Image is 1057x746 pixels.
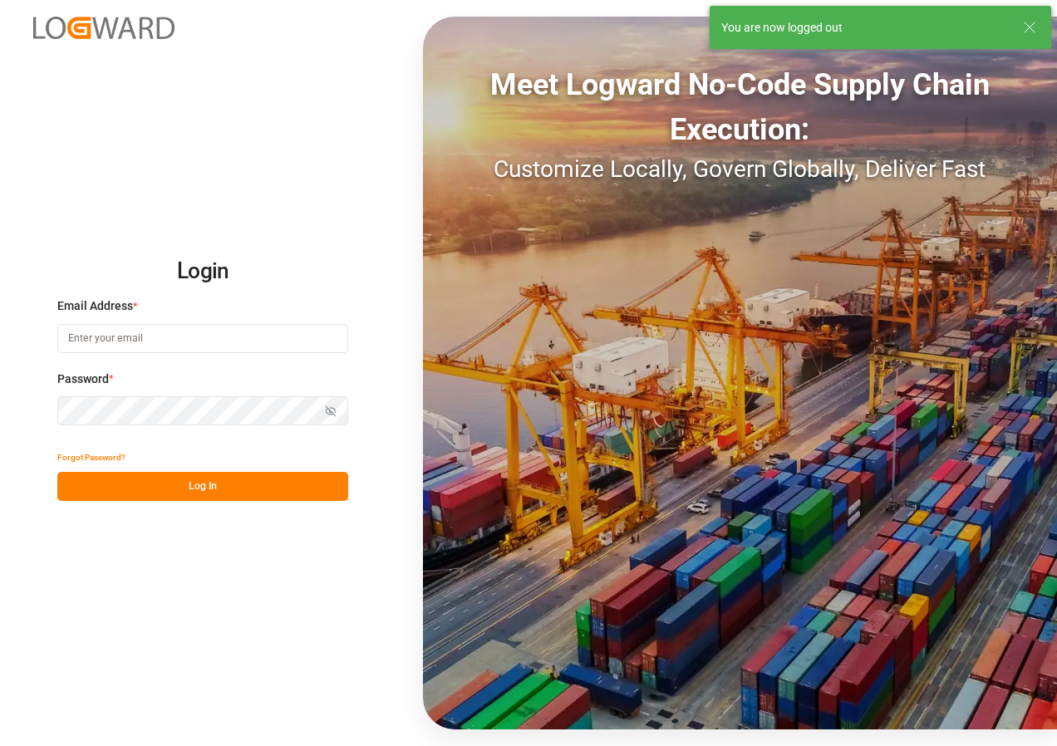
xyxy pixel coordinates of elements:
[57,297,133,315] span: Email Address
[721,19,1007,37] div: You are now logged out
[423,62,1057,152] div: Meet Logward No-Code Supply Chain Execution:
[57,245,348,298] h2: Login
[57,371,109,388] span: Password
[57,443,125,472] button: Forgot Password?
[33,17,175,39] img: Logward_new_orange.png
[423,152,1057,187] div: Customize Locally, Govern Globally, Deliver Fast
[57,324,348,353] input: Enter your email
[57,472,348,501] button: Log In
